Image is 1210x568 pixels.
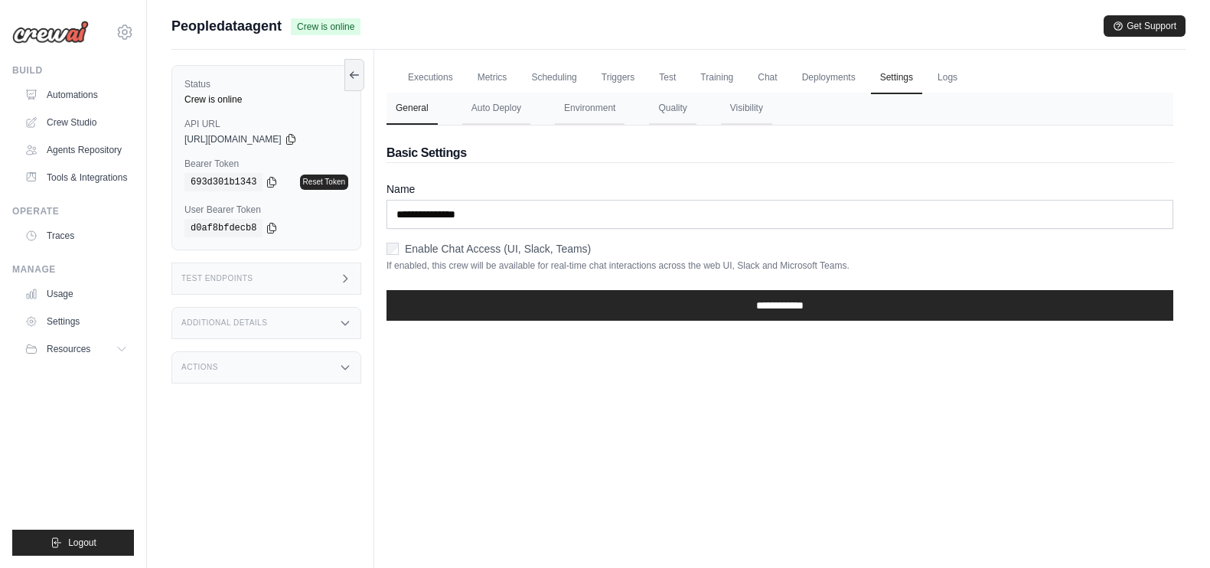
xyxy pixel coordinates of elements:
code: 693d301b1343 [184,173,263,191]
code: d0af8bfdecb8 [184,219,263,237]
div: Manage [12,263,134,276]
span: Logout [68,537,96,549]
a: Chat [749,62,786,94]
a: Test [650,62,685,94]
a: Deployments [793,62,865,94]
button: General [386,93,438,125]
label: API URL [184,118,348,130]
iframe: Chat Widget [1133,495,1210,568]
label: Bearer Token [184,158,348,170]
button: Resources [18,337,134,361]
nav: Tabs [386,93,1173,125]
a: Settings [18,309,134,334]
a: Usage [18,282,134,306]
a: Settings [871,62,922,94]
a: Executions [399,62,462,94]
label: Status [184,78,348,90]
button: Get Support [1104,15,1186,37]
p: If enabled, this crew will be available for real-time chat interactions across the web UI, Slack ... [386,260,1173,272]
h3: Actions [181,363,218,372]
h2: Basic Settings [386,144,1173,162]
a: Training [691,62,742,94]
label: Enable Chat Access (UI, Slack, Teams) [405,241,591,256]
div: Build [12,64,134,77]
a: Tools & Integrations [18,165,134,190]
h3: Additional Details [181,318,267,328]
label: User Bearer Token [184,204,348,216]
button: Quality [649,93,696,125]
img: Logo [12,21,89,44]
a: Crew Studio [18,110,134,135]
a: Logs [928,62,967,94]
a: Metrics [468,62,517,94]
button: Environment [555,93,625,125]
a: Scheduling [522,62,585,94]
button: Auto Deploy [462,93,530,125]
span: [URL][DOMAIN_NAME] [184,133,282,145]
span: Crew is online [291,18,360,35]
label: Name [386,181,1173,197]
a: Reset Token [300,175,348,190]
span: Peopledataagent [171,15,282,37]
div: Crew is online [184,93,348,106]
button: Visibility [721,93,772,125]
a: Automations [18,83,134,107]
h3: Test Endpoints [181,274,253,283]
a: Agents Repository [18,138,134,162]
div: Operate [12,205,134,217]
a: Traces [18,224,134,248]
button: Logout [12,530,134,556]
a: Triggers [592,62,644,94]
span: Resources [47,343,90,355]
